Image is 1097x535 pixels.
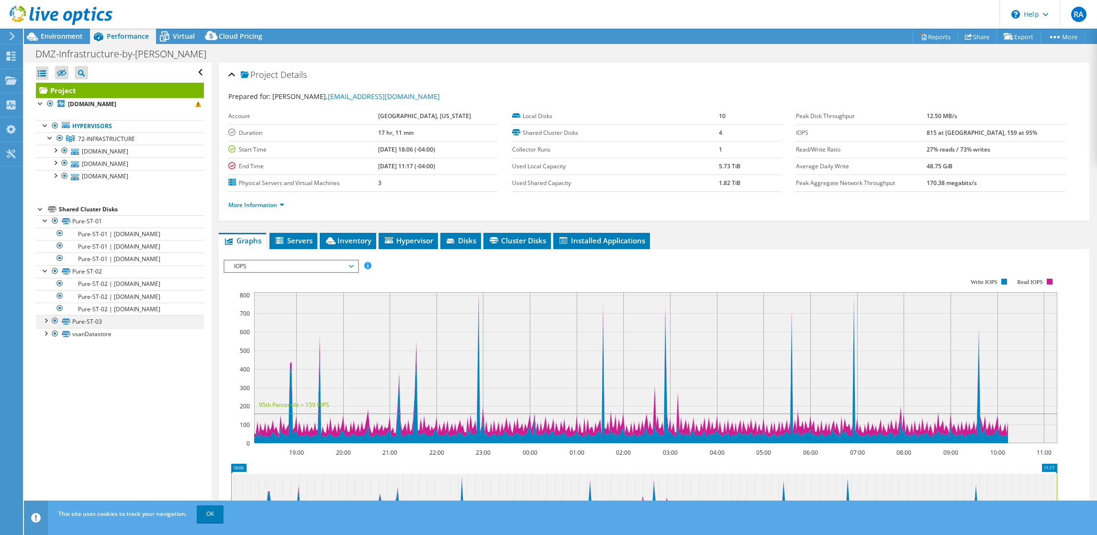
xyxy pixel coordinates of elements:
text: 09:00 [943,448,958,457]
text: 700 [240,309,250,317]
text: 19:00 [289,448,304,457]
svg: \n [1011,10,1020,19]
text: 95th Percentile = 159 IOPS [259,401,329,409]
label: Local Disks [512,111,719,121]
text: 20:00 [336,448,351,457]
a: vsanDatastore [36,328,204,340]
span: Details [280,69,307,80]
text: 04:00 [710,448,725,457]
span: This site uses cookies to track your navigation. [58,510,187,518]
span: Performance [107,32,149,41]
a: OK [197,505,224,523]
text: 400 [240,365,250,373]
a: Pure-ST-02 [36,265,204,278]
b: 815 at [GEOGRAPHIC_DATA], 159 at 95% [927,129,1037,137]
label: Read/Write Ratio [796,145,927,154]
text: 00:00 [523,448,537,457]
a: Project [36,83,204,98]
b: 27% reads / 73% writes [927,145,990,153]
span: RA [1071,7,1086,22]
a: Reports [912,29,958,44]
span: Project [241,70,278,80]
text: 22:00 [429,448,444,457]
text: 600 [240,328,250,336]
label: Peak Aggregate Network Throughput [796,178,927,188]
a: Pure-ST-02 | [DOMAIN_NAME] [36,290,204,303]
b: 12.50 MB/s [927,112,957,120]
a: Pure-ST-02 | [DOMAIN_NAME] [36,303,204,315]
a: [DOMAIN_NAME] [36,170,204,183]
a: Hypervisors [36,120,204,132]
text: 05:00 [756,448,771,457]
a: [EMAIL_ADDRESS][DOMAIN_NAME] [328,92,440,101]
span: Inventory [325,236,371,245]
a: Share [958,29,997,44]
span: Installed Applications [558,236,645,245]
text: 200 [240,402,250,410]
a: [DOMAIN_NAME] [36,157,204,170]
span: 72-INFRASTRUCTURE [78,135,135,143]
b: 17 hr, 11 min [378,129,414,137]
text: Write IOPS [971,279,998,285]
b: [DOMAIN_NAME] [68,100,116,108]
b: 5.73 TiB [719,162,740,170]
a: 72-INFRASTRUCTURE [36,132,204,145]
span: Virtual [173,32,195,41]
span: IOPS [229,261,352,272]
a: Pure-ST-01 | [DOMAIN_NAME] [36,252,204,265]
span: Cluster Disks [488,236,546,245]
a: Pure-ST-03 [36,315,204,328]
text: 03:00 [663,448,678,457]
span: Hypervisor [383,236,433,245]
text: 21:00 [382,448,397,457]
div: Shared Cluster Disks [59,204,204,215]
a: [DOMAIN_NAME] [36,145,204,157]
a: Export [996,29,1041,44]
span: Environment [41,32,83,41]
label: Used Local Capacity [512,162,719,171]
b: 3 [378,179,381,187]
a: More Information [228,201,284,209]
label: Shared Cluster Disks [512,128,719,138]
label: End Time [228,162,378,171]
label: Used Shared Capacity [512,178,719,188]
text: 06:00 [803,448,818,457]
text: 10:00 [990,448,1005,457]
b: [GEOGRAPHIC_DATA], [US_STATE] [378,112,471,120]
b: 170.38 megabits/s [927,179,977,187]
span: Cloud Pricing [219,32,262,41]
b: 10 [719,112,726,120]
text: 07:00 [850,448,865,457]
text: 800 [240,291,250,299]
b: [DATE] 18:06 (-04:00) [378,145,435,153]
text: 08:00 [896,448,911,457]
b: 48.75 GiB [927,162,952,170]
label: Start Time [228,145,378,154]
a: [DOMAIN_NAME] [36,98,204,110]
a: More [1041,29,1085,44]
h1: DMZ-Infrastructure-by-[PERSON_NAME] [31,49,221,59]
a: Pure-ST-01 | [DOMAIN_NAME] [36,240,204,252]
label: Average Daily Write [796,162,927,171]
b: 1.82 TiB [719,179,740,187]
text: 23:00 [476,448,491,457]
text: 500 [240,347,250,355]
label: Physical Servers and Virtual Machines [228,178,378,188]
label: Prepared for: [228,92,271,101]
text: Read IOPS [1018,279,1043,285]
a: Pure-ST-02 | [DOMAIN_NAME] [36,278,204,290]
label: Duration [228,128,378,138]
label: Account [228,111,378,121]
a: Pure-ST-01 | [DOMAIN_NAME] [36,228,204,240]
text: 02:00 [616,448,631,457]
text: 11:00 [1037,448,1052,457]
span: Graphs [224,236,261,245]
span: Servers [274,236,313,245]
b: 1 [719,145,722,153]
label: Peak Disk Throughput [796,111,927,121]
text: 01:00 [570,448,584,457]
text: 100 [240,421,250,429]
b: 4 [719,129,722,137]
label: Collector Runs [512,145,719,154]
a: Pure-ST-01 [36,215,204,228]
